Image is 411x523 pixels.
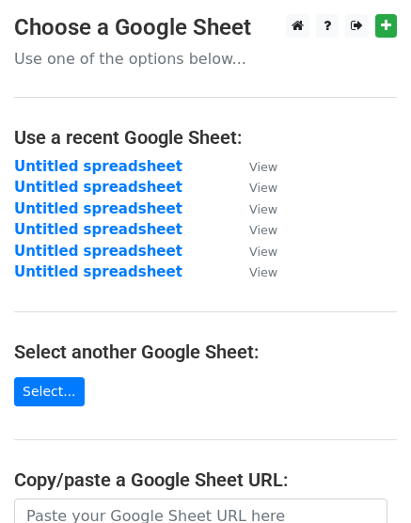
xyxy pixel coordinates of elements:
h4: Use a recent Google Sheet: [14,126,397,149]
small: View [249,265,277,279]
small: View [249,223,277,237]
a: View [230,263,277,280]
p: Use one of the options below... [14,49,397,69]
a: Untitled spreadsheet [14,221,182,238]
a: View [230,179,277,196]
small: View [249,160,277,174]
h4: Copy/paste a Google Sheet URL: [14,468,397,491]
a: Untitled spreadsheet [14,179,182,196]
a: Untitled spreadsheet [14,158,182,175]
a: View [230,200,277,217]
h4: Select another Google Sheet: [14,341,397,363]
a: Untitled spreadsheet [14,243,182,260]
small: View [249,202,277,216]
small: View [249,245,277,259]
a: View [230,243,277,260]
a: Untitled spreadsheet [14,263,182,280]
a: Select... [14,377,85,406]
h3: Choose a Google Sheet [14,14,397,41]
a: Untitled spreadsheet [14,200,182,217]
small: View [249,181,277,195]
iframe: Chat Widget [317,433,411,523]
a: View [230,221,277,238]
a: View [230,158,277,175]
